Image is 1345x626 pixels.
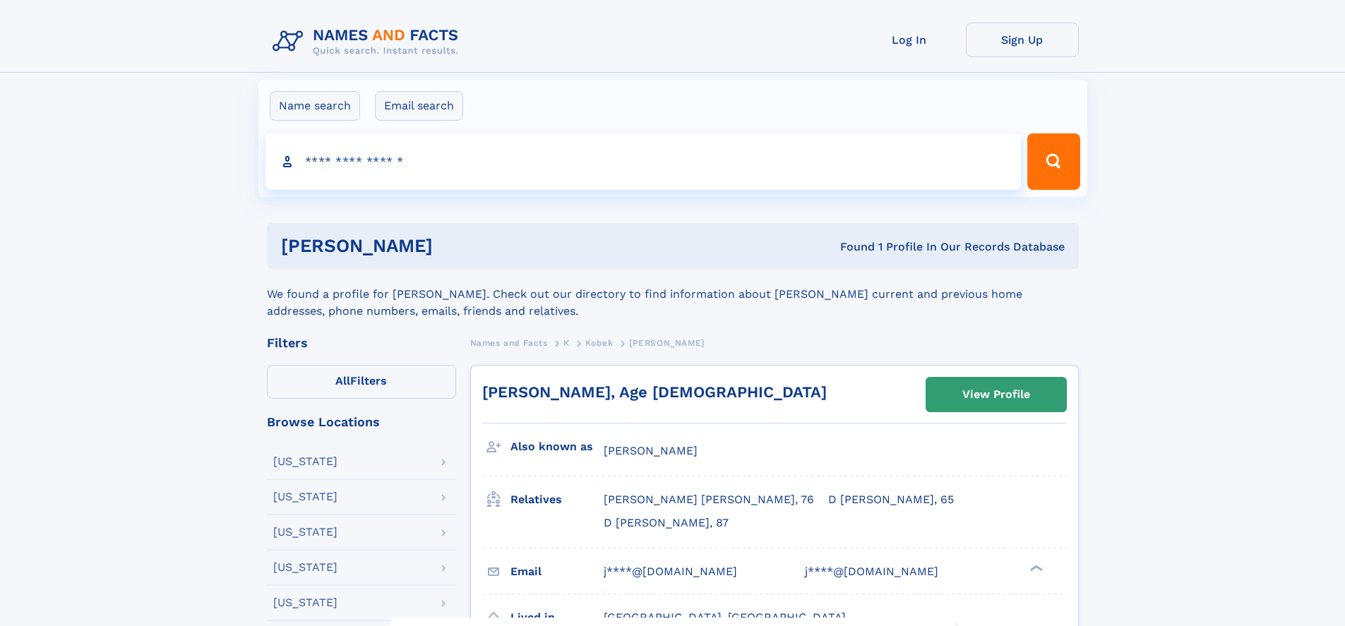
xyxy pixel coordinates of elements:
[926,378,1066,411] a: View Profile
[1027,133,1080,190] button: Search Button
[273,597,337,608] div: [US_STATE]
[510,435,604,459] h3: Also known as
[273,491,337,502] div: [US_STATE]
[482,383,827,401] a: [PERSON_NAME], Age [DEMOGRAPHIC_DATA]
[1027,563,1044,572] div: ❯
[265,133,1022,190] input: search input
[604,515,729,531] a: D [PERSON_NAME], 87
[510,488,604,512] h3: Relatives
[604,492,814,507] a: [PERSON_NAME] [PERSON_NAME], 76
[267,23,470,61] img: Logo Names and Facts
[267,269,1079,320] div: We found a profile for [PERSON_NAME]. Check out our directory to find information about [PERSON_N...
[604,444,698,457] span: [PERSON_NAME]
[636,239,1065,255] div: Found 1 Profile In Our Records Database
[585,338,613,348] span: Kobek
[267,416,456,428] div: Browse Locations
[962,378,1030,411] div: View Profile
[267,337,456,349] div: Filters
[335,374,350,387] span: All
[375,91,463,121] label: Email search
[828,492,954,507] a: D [PERSON_NAME], 65
[966,23,1079,57] a: Sign Up
[563,338,570,348] span: K
[604,610,846,624] span: [GEOGRAPHIC_DATA], [GEOGRAPHIC_DATA]
[267,365,456,399] label: Filters
[563,334,570,351] a: K
[510,560,604,584] h3: Email
[273,562,337,573] div: [US_STATE]
[585,334,613,351] a: Kobek
[853,23,966,57] a: Log In
[273,526,337,538] div: [US_STATE]
[273,456,337,467] div: [US_STATE]
[470,334,548,351] a: Names and Facts
[629,338,705,348] span: [PERSON_NAME]
[281,237,637,255] h1: [PERSON_NAME]
[270,91,360,121] label: Name search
